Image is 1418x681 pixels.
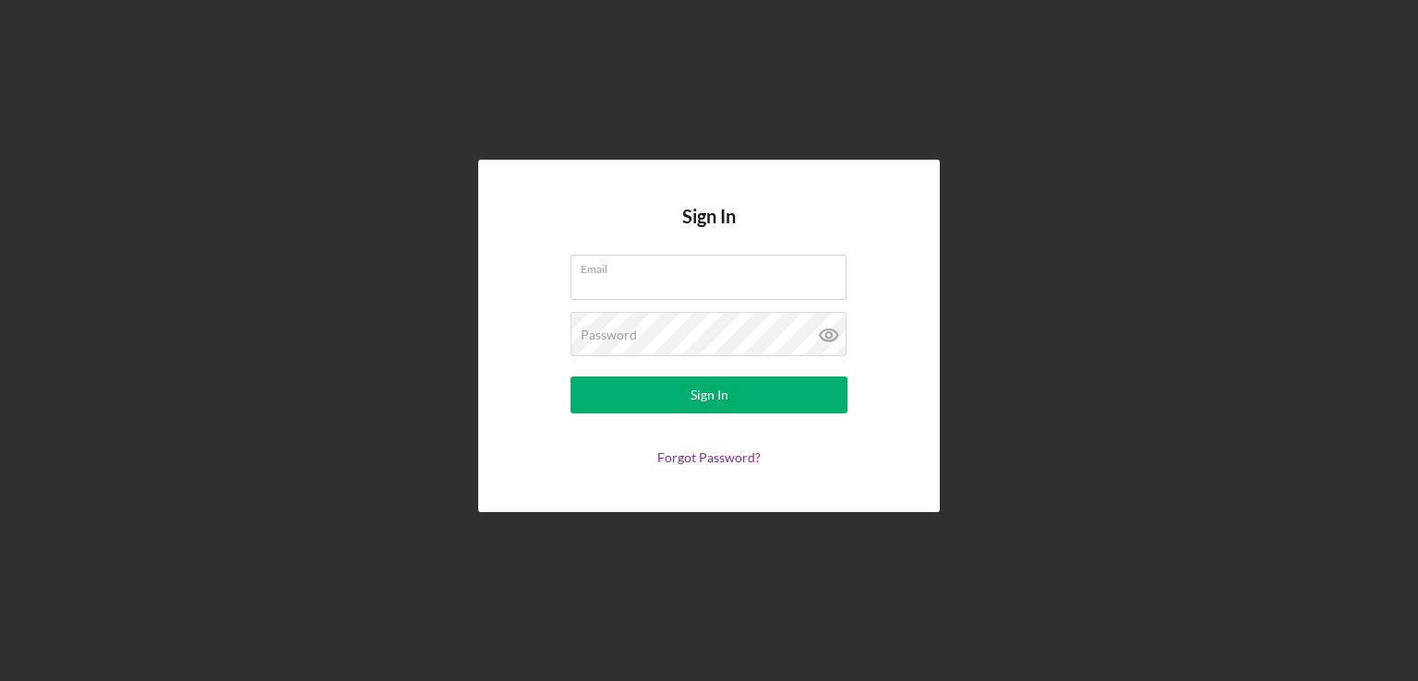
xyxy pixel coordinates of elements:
[581,256,847,276] label: Email
[691,376,728,413] div: Sign In
[571,376,847,413] button: Sign In
[581,328,637,342] label: Password
[657,449,761,465] a: Forgot Password?
[682,206,736,255] h4: Sign In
